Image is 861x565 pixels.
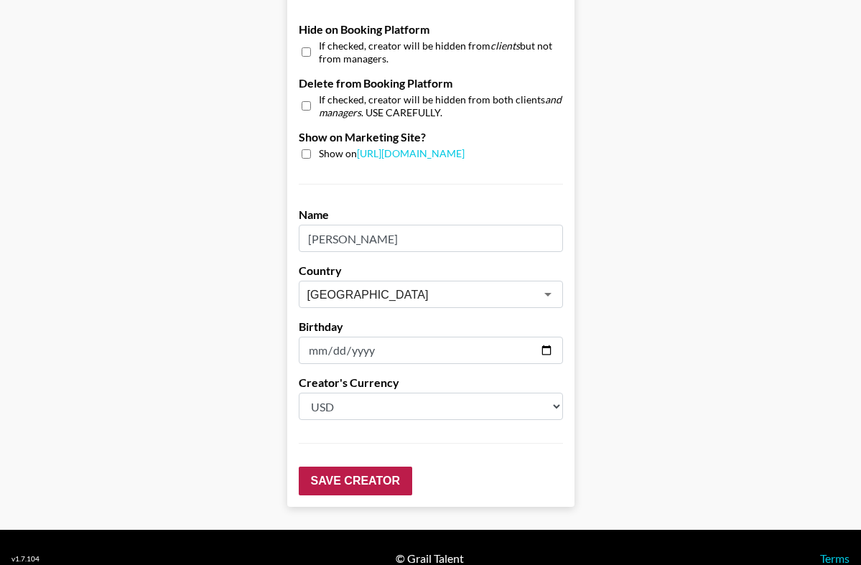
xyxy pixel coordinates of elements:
span: If checked, creator will be hidden from both clients . USE CAREFULLY. [319,93,563,118]
label: Birthday [299,319,563,334]
label: Name [299,207,563,222]
em: clients [490,39,520,52]
a: [URL][DOMAIN_NAME] [357,147,465,159]
label: Hide on Booking Platform [299,22,563,37]
span: Show on [319,147,465,161]
em: and managers [319,93,562,118]
label: Country [299,263,563,278]
a: Terms [820,551,850,565]
input: Save Creator [299,467,412,495]
button: Open [538,284,558,304]
div: v 1.7.104 [11,554,39,564]
label: Delete from Booking Platform [299,76,563,90]
span: If checked, creator will be hidden from but not from managers. [319,39,563,65]
label: Creator's Currency [299,375,563,390]
label: Show on Marketing Site? [299,130,563,144]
